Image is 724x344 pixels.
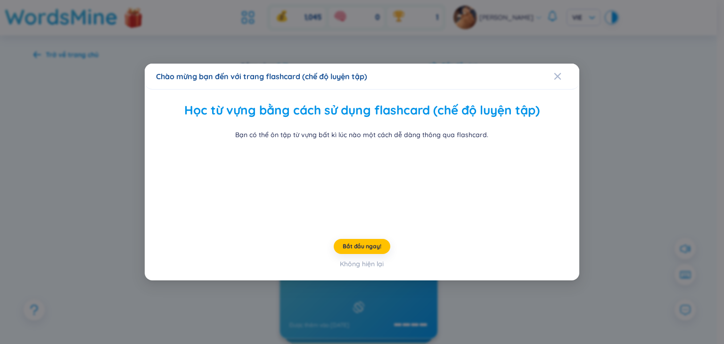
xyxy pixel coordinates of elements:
div: Không hiện lại [340,259,384,269]
h2: Học từ vựng bằng cách sử dụng flashcard (chế độ luyện tập) [158,101,566,120]
button: Bắt đầu ngay! [334,239,390,254]
span: Bắt đầu ngay! [343,243,381,250]
div: Bạn có thể ôn tập từ vựng bất kì lúc nào một cách dễ dàng thông qua flashcard. [236,130,489,140]
button: Close [554,64,579,89]
div: Chào mừng bạn đến với trang flashcard (chế độ luyện tập) [156,71,568,82]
